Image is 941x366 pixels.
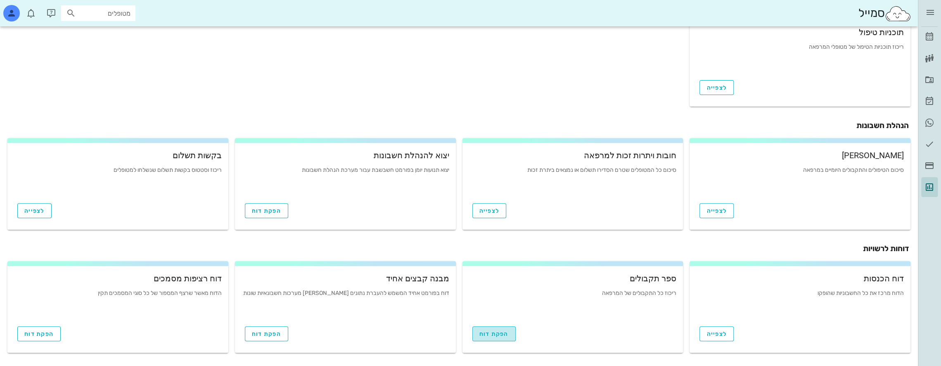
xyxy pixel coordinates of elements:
[9,243,909,254] h3: דוחות לרשויות
[858,5,911,22] div: סמייל
[14,290,222,315] div: הדוח מאשר שרצף המספור של כל סוגי המסמכים תקין
[24,7,29,12] span: תג
[24,207,45,214] span: לצפייה
[706,84,727,91] span: לצפייה
[706,207,727,214] span: לצפייה
[472,203,507,218] a: לצפייה
[252,207,281,214] span: הפקת דוח
[479,330,509,337] span: הפקת דוח
[706,330,727,337] span: לצפייה
[14,167,222,192] div: ריכוז וסטטוס בקשות תשלום שנשלחו למטופלים
[699,80,734,95] a: לצפייה
[17,203,52,218] a: לצפייה
[469,167,677,192] div: סיכום כל המטופלים שטרם הסדירו תשלום או נמצאים ביתרת זכות
[469,151,677,159] div: חובות ויתרות זכות למרפאה
[17,326,61,341] button: הפקת דוח
[479,207,500,214] span: לצפייה
[696,151,904,159] div: [PERSON_NAME]
[884,5,911,22] img: SmileCloud logo
[242,167,449,192] div: יצוא תנועות יומן בפורמט חשבשבת עבור מערכת הנהלת חשבונות
[9,120,909,131] h3: הנהלת חשבונות
[469,274,677,283] div: ספר תקבולים
[252,330,281,337] span: הפקת דוח
[472,326,516,341] a: הפקת דוח
[245,203,288,218] button: הפקת דוח
[242,290,449,315] div: דוח בפורמט אחיד המשמש להעברת נתונים [PERSON_NAME] מערכות חשבונאיות שונות
[696,290,904,315] div: הדוח מרכז את כל החשבוניות שהופקו
[696,274,904,283] div: דוח הכנסות
[469,290,677,315] div: ריכוז כל התקבולים של המרפאה
[242,274,449,283] div: מבנה קבצים אחיד
[245,326,288,341] button: הפקת דוח
[14,274,222,283] div: דוח רציפות מסמכים
[696,28,904,36] div: תוכניות טיפול
[14,151,222,159] div: בקשות תשלום
[242,151,449,159] div: יצוא להנהלת חשבונות
[696,44,904,69] div: ריכוז תוכניות הטיפול של מטופלי המרפאה
[699,203,734,218] a: לצפייה
[24,330,54,337] span: הפקת דוח
[696,167,904,192] div: סיכום הטיפולים והתקבולים היומיים במרפאה
[699,326,734,341] a: לצפייה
